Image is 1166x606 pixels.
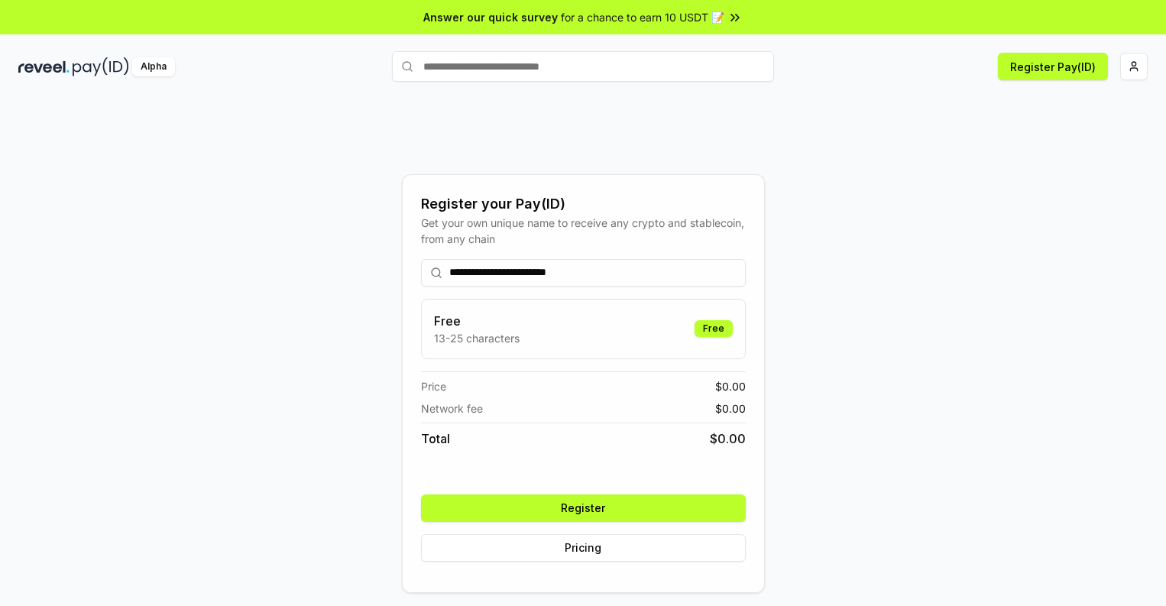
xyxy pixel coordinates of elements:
[695,320,733,337] div: Free
[421,534,746,562] button: Pricing
[132,57,175,76] div: Alpha
[421,378,446,394] span: Price
[18,57,70,76] img: reveel_dark
[715,378,746,394] span: $ 0.00
[710,429,746,448] span: $ 0.00
[434,312,520,330] h3: Free
[421,429,450,448] span: Total
[421,494,746,522] button: Register
[561,9,724,25] span: for a chance to earn 10 USDT 📝
[421,215,746,247] div: Get your own unique name to receive any crypto and stablecoin, from any chain
[434,330,520,346] p: 13-25 characters
[998,53,1108,80] button: Register Pay(ID)
[715,400,746,416] span: $ 0.00
[423,9,558,25] span: Answer our quick survey
[421,193,746,215] div: Register your Pay(ID)
[421,400,483,416] span: Network fee
[73,57,129,76] img: pay_id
